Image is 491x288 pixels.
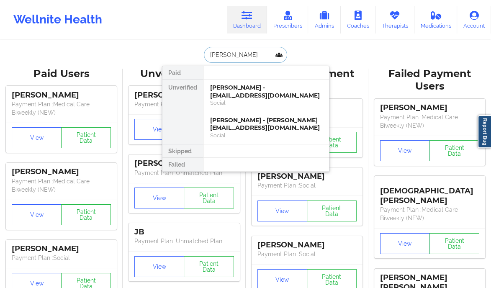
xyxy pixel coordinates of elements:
button: View [134,256,184,277]
div: [PERSON_NAME] [257,172,357,181]
p: Payment Plan : Social [257,250,357,258]
div: Social [210,99,322,106]
div: [DEMOGRAPHIC_DATA][PERSON_NAME] [380,180,479,206]
button: Patient Data [307,201,357,221]
button: View [257,201,307,221]
button: Patient Data [429,233,479,254]
div: [PERSON_NAME] [134,159,234,168]
button: Patient Data [61,204,111,225]
a: Medications [414,6,458,33]
a: Prescribers [267,6,308,33]
div: Unverified Users [129,67,239,80]
div: Failed [162,158,203,171]
div: [PERSON_NAME] [12,90,111,100]
div: Paid [162,66,203,80]
div: [PERSON_NAME] - [EMAIL_ADDRESS][DOMAIN_NAME] [210,84,322,99]
a: Report Bug [478,115,491,148]
p: Payment Plan : Medical Care Biweekly (NEW) [12,177,111,194]
p: Payment Plan : Medical Care Biweekly (NEW) [380,113,479,130]
div: JB [134,227,234,237]
a: Account [457,6,491,33]
button: Patient Data [184,256,234,277]
div: [PERSON_NAME] [134,90,234,100]
div: [PERSON_NAME] [380,103,479,113]
p: Payment Plan : Social [12,254,111,262]
p: Payment Plan : Unmatched Plan [134,237,234,245]
div: [PERSON_NAME] [257,240,357,250]
p: Payment Plan : Medical Care Biweekly (NEW) [12,100,111,117]
button: View [380,233,430,254]
div: Failed Payment Users [374,67,485,93]
button: View [12,204,62,225]
div: Unverified [162,80,203,144]
button: View [380,140,430,161]
p: Payment Plan : Unmatched Plan [134,100,234,108]
button: Patient Data [429,140,479,161]
a: Dashboard [227,6,267,33]
div: [PERSON_NAME] [12,167,111,177]
p: Payment Plan : Social [257,181,357,190]
button: Patient Data [184,188,234,208]
a: Admins [308,6,341,33]
div: Social [210,132,322,139]
p: Payment Plan : Medical Care Biweekly (NEW) [380,206,479,222]
p: Payment Plan : Unmatched Plan [134,169,234,177]
div: [PERSON_NAME] - [PERSON_NAME][EMAIL_ADDRESS][DOMAIN_NAME] [210,116,322,132]
button: View [134,188,184,208]
a: Therapists [375,6,414,33]
button: Patient Data [307,132,357,153]
button: Patient Data [61,127,111,148]
div: Paid Users [6,67,117,80]
div: [PERSON_NAME] [12,244,111,254]
button: View [134,119,184,140]
a: Coaches [341,6,375,33]
div: Skipped [162,144,203,158]
button: View [12,127,62,148]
